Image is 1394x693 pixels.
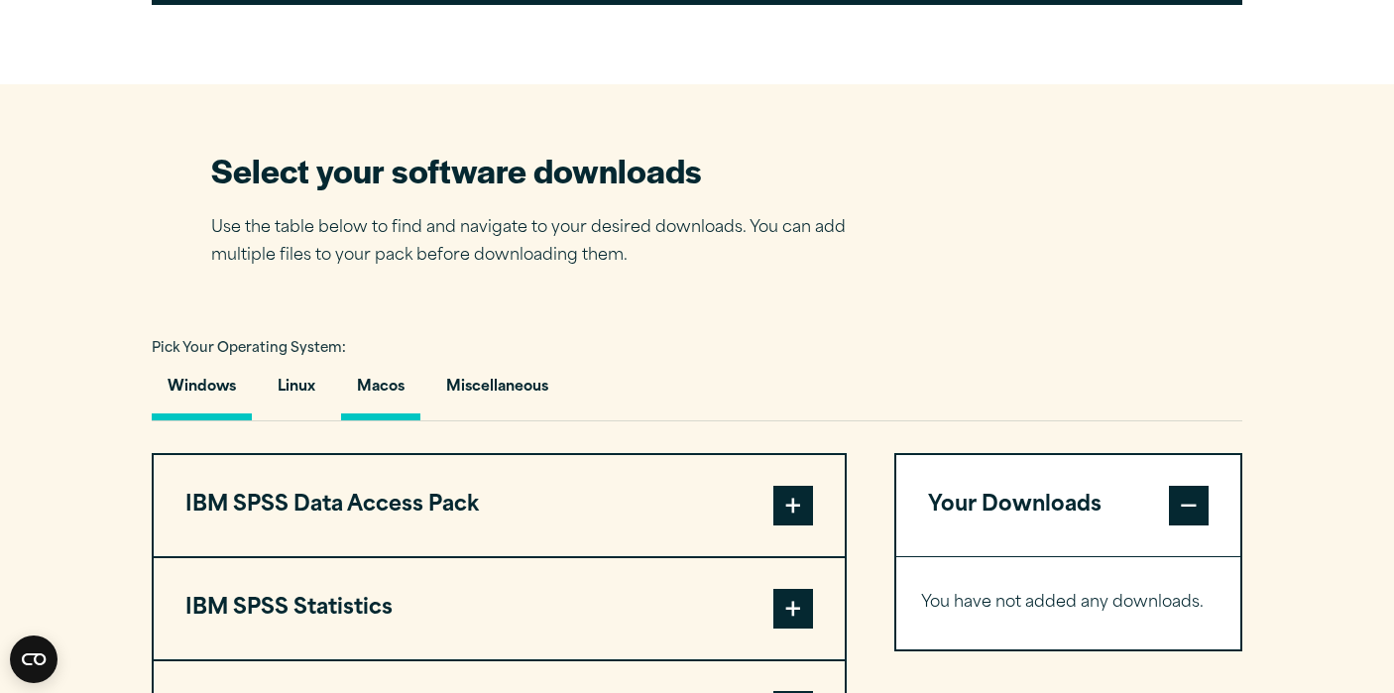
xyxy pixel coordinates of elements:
[10,635,58,683] button: Open CMP widget
[152,342,346,355] span: Pick Your Operating System:
[921,589,1216,618] p: You have not added any downloads.
[896,556,1240,649] div: Your Downloads
[154,455,845,556] button: IBM SPSS Data Access Pack
[262,364,331,420] button: Linux
[211,148,875,192] h2: Select your software downloads
[152,364,252,420] button: Windows
[341,364,420,420] button: Macos
[430,364,564,420] button: Miscellaneous
[154,558,845,659] button: IBM SPSS Statistics
[211,214,875,272] p: Use the table below to find and navigate to your desired downloads. You can add multiple files to...
[896,455,1240,556] button: Your Downloads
